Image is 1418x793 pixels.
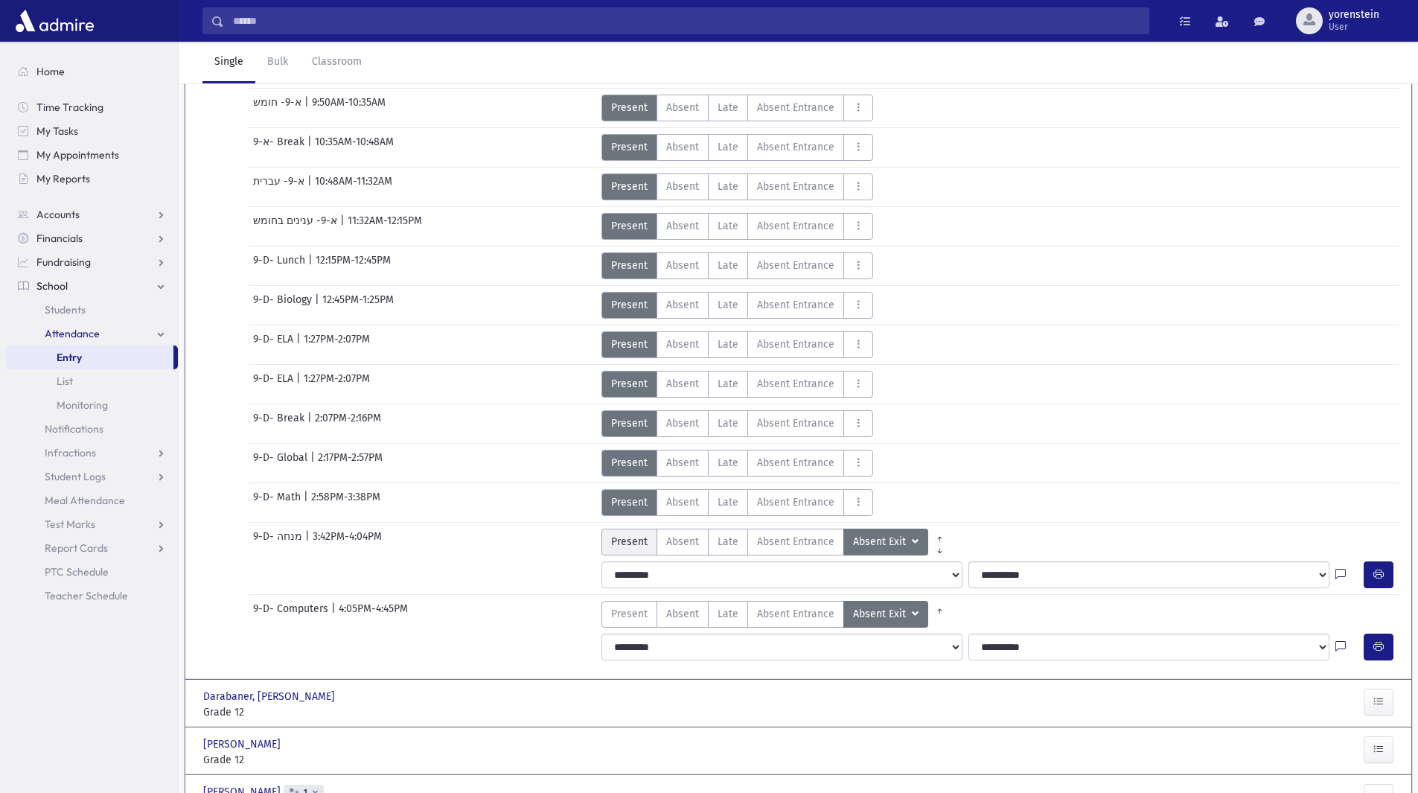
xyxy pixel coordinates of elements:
[6,95,178,119] a: Time Tracking
[6,512,178,536] a: Test Marks
[6,441,178,465] a: Infractions
[36,101,103,114] span: Time Tracking
[203,752,389,768] span: Grade 12
[296,331,304,358] span: |
[322,292,394,319] span: 12:45PM-1:25PM
[307,134,315,161] span: |
[757,494,834,510] span: Absent Entrance
[611,258,648,273] span: Present
[45,446,96,459] span: Infractions
[6,345,173,369] a: Entry
[757,534,834,550] span: Absent Entrance
[611,606,648,622] span: Present
[757,606,834,622] span: Absent Entrance
[331,601,339,628] span: |
[304,371,370,398] span: 1:27PM-2:07PM
[611,179,648,194] span: Present
[253,134,307,161] span: א-9- Break
[253,371,296,398] span: 9-D- ELA
[666,337,699,352] span: Absent
[312,95,386,121] span: 9:50AM-10:35AM
[296,371,304,398] span: |
[253,529,305,555] span: 9-D- מנחה
[757,415,834,431] span: Absent Entrance
[601,450,873,477] div: AttTypes
[45,303,86,316] span: Students
[853,606,909,622] span: Absent Exit
[757,139,834,155] span: Absent Entrance
[45,327,100,340] span: Attendance
[6,119,178,143] a: My Tasks
[1329,9,1379,21] span: yorenstein
[304,95,312,121] span: |
[1329,21,1379,33] span: User
[6,417,178,441] a: Notifications
[253,450,310,477] span: 9-D- Global
[253,601,331,628] span: 9-D- Computers
[601,601,951,628] div: AttTypes
[666,534,699,550] span: Absent
[611,218,648,234] span: Present
[6,488,178,512] a: Meal Attendance
[6,536,178,560] a: Report Cards
[308,252,316,279] span: |
[253,410,307,437] span: 9-D- Break
[45,422,103,436] span: Notifications
[253,95,304,121] span: א-9- חומש
[666,139,699,155] span: Absent
[611,415,648,431] span: Present
[757,337,834,352] span: Absent Entrance
[310,450,318,477] span: |
[6,322,178,345] a: Attendance
[611,100,648,115] span: Present
[307,410,315,437] span: |
[666,258,699,273] span: Absent
[6,465,178,488] a: Student Logs
[318,450,383,477] span: 2:17PM-2:57PM
[601,134,873,161] div: AttTypes
[601,213,873,240] div: AttTypes
[45,565,109,579] span: PTC Schedule
[313,529,382,555] span: 3:42PM-4:04PM
[6,298,178,322] a: Students
[718,606,738,622] span: Late
[203,736,284,752] span: [PERSON_NAME]
[666,100,699,115] span: Absent
[36,65,65,78] span: Home
[757,297,834,313] span: Absent Entrance
[757,376,834,392] span: Absent Entrance
[718,139,738,155] span: Late
[45,470,106,483] span: Student Logs
[307,173,315,200] span: |
[253,331,296,358] span: 9-D- ELA
[202,42,255,83] a: Single
[57,351,82,364] span: Entry
[305,529,313,555] span: |
[843,601,928,628] button: Absent Exit
[304,331,370,358] span: 1:27PM-2:07PM
[253,292,315,319] span: 9-D- Biology
[36,208,80,221] span: Accounts
[36,172,90,185] span: My Reports
[718,297,738,313] span: Late
[6,560,178,584] a: PTC Schedule
[611,337,648,352] span: Present
[611,494,648,510] span: Present
[316,252,391,279] span: 12:15PM-12:45PM
[36,279,68,293] span: School
[853,534,909,550] span: Absent Exit
[601,529,951,555] div: AttTypes
[253,252,308,279] span: 9-D- Lunch
[666,218,699,234] span: Absent
[666,179,699,194] span: Absent
[601,252,873,279] div: AttTypes
[340,213,348,240] span: |
[757,179,834,194] span: Absent Entrance
[57,375,73,388] span: List
[601,489,873,516] div: AttTypes
[666,606,699,622] span: Absent
[315,292,322,319] span: |
[718,376,738,392] span: Late
[666,376,699,392] span: Absent
[718,100,738,115] span: Late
